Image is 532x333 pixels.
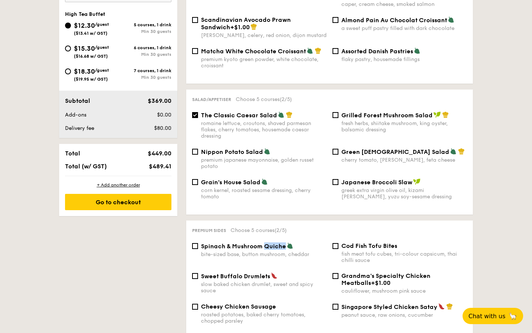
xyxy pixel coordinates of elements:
input: The Classic Caesar Saladromaine lettuce, croutons, shaved parmesan flakes, cherry tomatoes, house... [192,112,198,118]
div: Go to checkout [65,194,171,210]
input: Grandma's Specialty Chicken Meatballs+$1.00cauliflower, mushroom pink sauce [332,273,338,279]
div: flaky pastry, housemade fillings [341,56,467,63]
input: Cod Fish Tofu Bitesfish meat tofu cubes, tri-colour capsicum, thai chilli sauce [332,243,338,249]
input: Singapore Styled Chicken Sataypeanut sauce, raw onions, cucumber [332,304,338,310]
input: Scandinavian Avocado Prawn Sandwich+$1.00[PERSON_NAME], celery, red onion, dijon mustard [192,17,198,23]
div: corn kernel, roasted sesame dressing, cherry tomato [201,187,327,200]
div: Min 30 guests [118,29,171,34]
input: Assorted Danish Pastriesflaky pastry, housemade fillings [332,48,338,54]
input: Grain's House Saladcorn kernel, roasted sesame dressing, cherry tomato [192,179,198,185]
div: 5 courses, 1 drink [118,22,171,27]
img: icon-vegan.f8ff3823.svg [433,111,441,118]
img: icon-vegetarian.fe4039eb.svg [307,47,313,54]
span: Chat with us [468,313,505,320]
span: Choose 5 courses [231,227,287,233]
input: $18.30/guest($19.95 w/ GST)7 courses, 1 drinkMin 30 guests [65,68,71,74]
input: Sweet Buffalo Drumletsslow baked chicken drumlet, sweet and spicy sauce [192,273,198,279]
span: (2/5) [274,227,287,233]
div: + Add another order [65,182,171,188]
span: /guest [95,22,109,27]
span: Total (w/ GST) [65,163,107,170]
div: a sweet puff pastry filled with dark chocolate [341,25,467,31]
span: Scandinavian Avocado Prawn Sandwich [201,16,291,31]
div: 6 courses, 1 drink [118,45,171,50]
span: Grilled Forest Mushroom Salad [341,112,433,119]
img: icon-vegetarian.fe4039eb.svg [278,111,284,118]
input: $15.30/guest($16.68 w/ GST)6 courses, 1 drinkMin 30 guests [65,46,71,51]
img: icon-chef-hat.a58ddaea.svg [250,23,257,30]
span: Choose 5 courses [236,96,292,102]
span: Add-ons [65,112,86,118]
div: fish meat tofu cubes, tri-colour capsicum, thai chilli sauce [341,251,467,263]
img: icon-vegetarian.fe4039eb.svg [448,16,454,23]
span: Singapore Styled Chicken Satay [341,303,437,310]
img: icon-vegetarian.fe4039eb.svg [261,178,268,185]
div: Min 30 guests [118,52,171,57]
span: Salad/Appetiser [192,97,231,102]
img: icon-vegetarian.fe4039eb.svg [287,242,293,249]
input: Green [DEMOGRAPHIC_DATA] Saladcherry tomato, [PERSON_NAME], feta cheese [332,149,338,155]
img: icon-chef-hat.a58ddaea.svg [446,303,453,310]
span: $80.00 [154,125,171,131]
span: High Tea Buffet [65,11,105,17]
img: icon-vegetarian.fe4039eb.svg [414,47,420,54]
span: $12.30 [74,21,95,30]
span: ($19.95 w/ GST) [74,77,108,82]
div: peanut sauce, raw onions, cucumber [341,312,467,318]
span: ($16.68 w/ GST) [74,54,108,59]
div: Min 30 guests [118,75,171,80]
span: Grain's House Salad [201,179,260,186]
div: slow baked chicken drumlet, sweet and spicy sauce [201,281,327,294]
img: icon-chef-hat.a58ddaea.svg [442,111,449,118]
span: Japanese Broccoli Slaw [341,179,412,186]
div: [PERSON_NAME], celery, red onion, dijon mustard [201,32,327,38]
div: caper, cream cheese, smoked salmon [341,1,467,7]
span: Delivery fee [65,125,94,131]
span: $449.00 [148,150,171,157]
input: Matcha White Chocolate Croissantpremium kyoto green powder, white chocolate, croissant [192,48,198,54]
div: cherry tomato, [PERSON_NAME], feta cheese [341,157,467,163]
span: ($13.41 w/ GST) [74,31,108,36]
img: icon-spicy.37a8142b.svg [438,303,445,310]
div: cauliflower, mushroom pink sauce [341,288,467,294]
input: Spinach & Mushroom Quichebite-sized base, button mushroom, cheddar [192,243,198,249]
span: Assorted Danish Pastries [341,48,413,55]
div: greek extra virgin olive oil, kizami [PERSON_NAME], yuzu soy-sesame dressing [341,187,467,200]
span: Cod Fish Tofu Bites [341,242,397,249]
span: Almond Pain Au Chocolat Croissant [341,17,447,24]
div: premium kyoto green powder, white chocolate, croissant [201,56,327,69]
span: The Classic Caesar Salad [201,112,277,119]
span: +$1.00 [371,279,391,286]
span: $15.30 [74,44,95,53]
span: $18.30 [74,67,95,75]
input: Cheesy Chicken Sausageroasted potatoes, baked cherry tomatoes, chopped parsley [192,304,198,310]
img: icon-vegetarian.fe4039eb.svg [450,148,457,155]
span: Matcha White Chocolate Croissant [201,48,306,55]
span: Green [DEMOGRAPHIC_DATA] Salad [341,148,449,155]
span: (2/5) [280,96,292,102]
span: Grandma's Specialty Chicken Meatballs [341,272,430,286]
input: Nippon Potato Saladpremium japanese mayonnaise, golden russet potato [192,149,198,155]
input: Almond Pain Au Chocolat Croissanta sweet puff pastry filled with dark chocolate [332,17,338,23]
span: /guest [95,45,109,50]
div: 7 courses, 1 drink [118,68,171,73]
span: Nippon Potato Salad [201,148,263,155]
button: Chat with us🦙 [463,308,523,324]
span: 🦙 [508,312,517,320]
span: +$1.00 [230,24,250,31]
span: Spinach & Mushroom Quiche [201,243,286,250]
span: Premium sides [192,228,226,233]
img: icon-chef-hat.a58ddaea.svg [458,148,465,155]
input: Japanese Broccoli Slawgreek extra virgin olive oil, kizami [PERSON_NAME], yuzu soy-sesame dressing [332,179,338,185]
span: Subtotal [65,97,90,104]
input: Grilled Forest Mushroom Saladfresh herbs, shiitake mushroom, king oyster, balsamic dressing [332,112,338,118]
img: icon-vegan.f8ff3823.svg [413,178,420,185]
div: fresh herbs, shiitake mushroom, king oyster, balsamic dressing [341,120,467,133]
span: Cheesy Chicken Sausage [201,303,276,310]
input: $12.30/guest($13.41 w/ GST)5 courses, 1 drinkMin 30 guests [65,23,71,28]
span: $489.41 [149,163,171,170]
div: roasted potatoes, baked cherry tomatoes, chopped parsley [201,312,327,324]
img: icon-chef-hat.a58ddaea.svg [315,47,321,54]
span: $0.00 [157,112,171,118]
img: icon-spicy.37a8142b.svg [271,272,277,279]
